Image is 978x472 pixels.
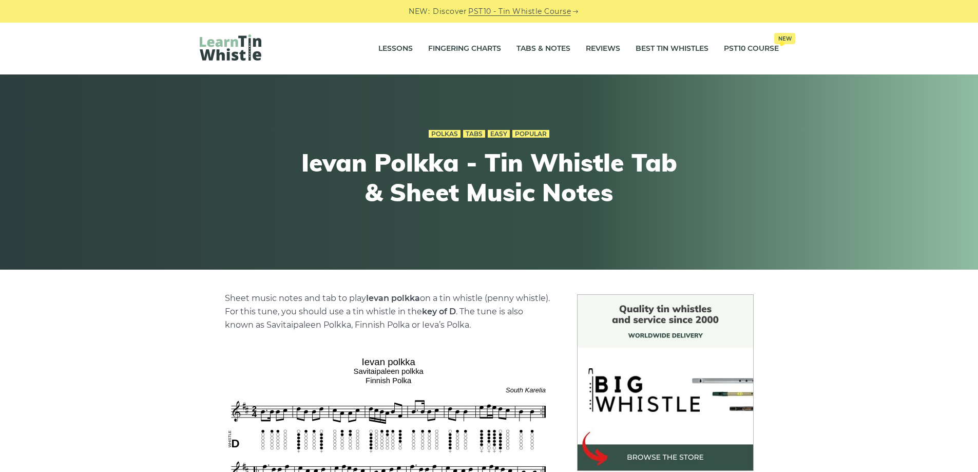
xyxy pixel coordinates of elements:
[422,307,456,316] strong: key of D
[200,34,261,61] img: LearnTinWhistle.com
[488,130,510,138] a: Easy
[225,292,552,332] p: Sheet music notes and tab to play on a tin whistle (penny whistle). For this tune, you should use...
[463,130,485,138] a: Tabs
[724,36,779,62] a: PST10 CourseNew
[378,36,413,62] a: Lessons
[516,36,570,62] a: Tabs & Notes
[512,130,549,138] a: Popular
[586,36,620,62] a: Reviews
[636,36,708,62] a: Best Tin Whistles
[429,130,461,138] a: Polkas
[366,293,420,303] strong: Ievan polkka
[577,294,754,471] img: BigWhistle Tin Whistle Store
[774,33,795,44] span: New
[428,36,501,62] a: Fingering Charts
[300,148,678,207] h1: Ievan Polkka - Tin Whistle Tab & Sheet Music Notes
